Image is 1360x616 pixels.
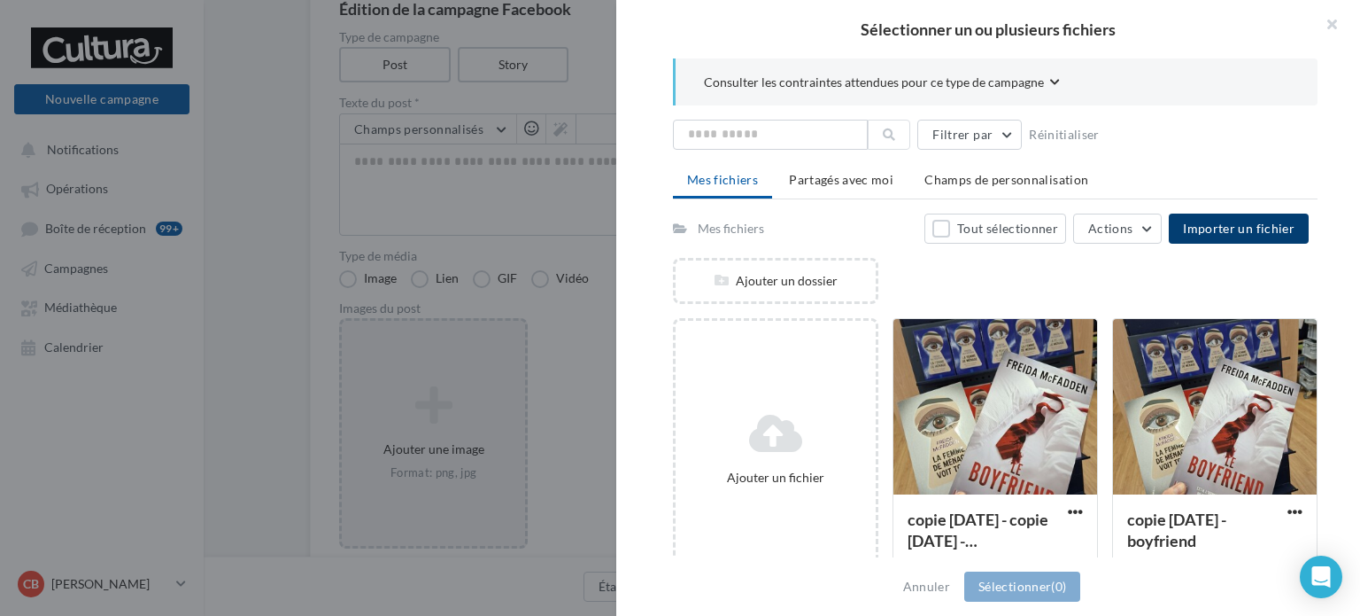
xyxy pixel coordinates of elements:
button: Tout sélectionner [924,214,1066,244]
span: Champs de personnalisation [924,172,1088,187]
span: (0) [1051,579,1066,594]
span: copie 07-10-2025 - copie 07-10-2025 - boyfriend [908,510,1048,550]
button: Filtrer par [917,120,1022,150]
div: Mes fichiers [698,220,764,238]
div: Ajouter un fichier [683,469,869,487]
button: Réinitialiser [1022,124,1107,145]
span: Actions [1088,221,1132,236]
span: Importer un fichier [1183,221,1294,236]
button: Consulter les contraintes attendues pour ce type de campagne [704,73,1060,95]
button: Importer un fichier [1169,214,1309,244]
h2: Sélectionner un ou plusieurs fichiers [645,21,1332,37]
button: Annuler [896,576,957,597]
div: Format d'image: jpeg [1127,556,1302,572]
span: copie 07-10-2025 - boyfriend [1127,510,1226,550]
div: Ajouter un dossier [676,272,876,290]
button: Actions [1073,214,1162,244]
span: Consulter les contraintes attendues pour ce type de campagne [704,74,1044,91]
div: Open Intercom Messenger [1300,556,1342,598]
span: Partagés avec moi [789,172,893,187]
span: Mes fichiers [687,172,758,187]
button: Sélectionner(0) [964,572,1080,602]
div: Format d'image: jpeg [908,556,1083,572]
